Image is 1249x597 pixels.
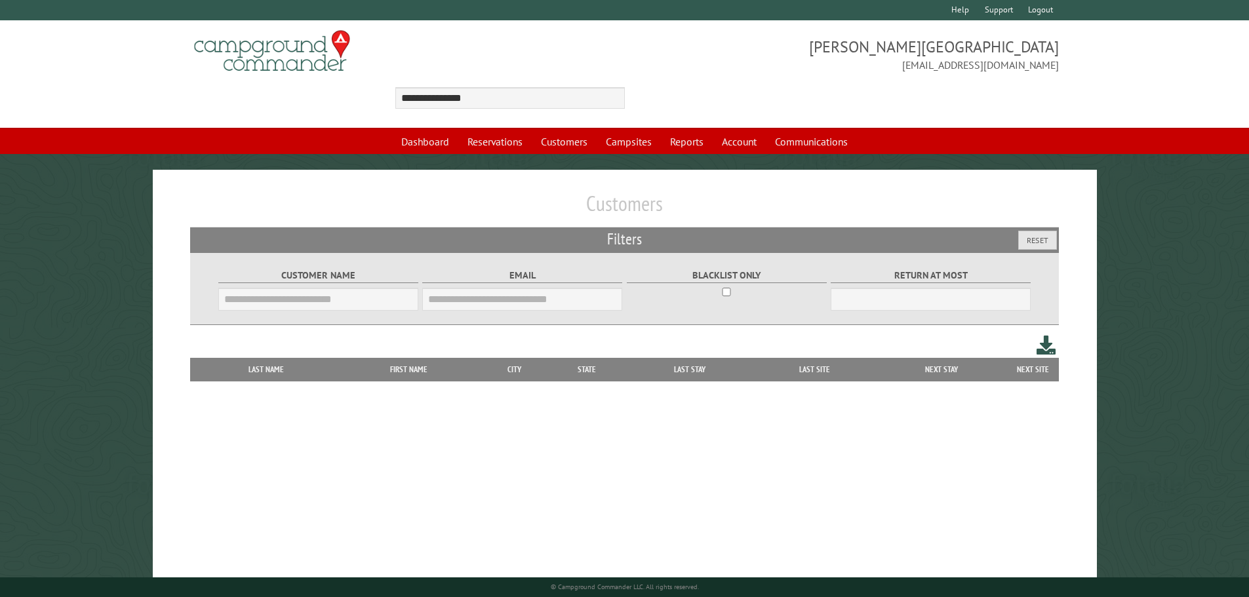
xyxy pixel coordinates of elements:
th: Last Name [197,358,336,381]
a: Customers [533,129,595,154]
th: Next Stay [877,358,1007,381]
th: Next Site [1006,358,1059,381]
label: Email [422,268,622,283]
label: Blacklist only [627,268,827,283]
a: Campsites [598,129,660,154]
th: City [482,358,547,381]
h1: Customers [190,191,1060,227]
th: State [547,358,627,381]
a: Reservations [460,129,530,154]
img: Campground Commander [190,26,354,77]
th: Last Stay [627,358,753,381]
a: Download this customer list (.csv) [1037,333,1056,357]
small: © Campground Commander LLC. All rights reserved. [551,583,699,591]
h2: Filters [190,227,1060,252]
label: Customer Name [218,268,418,283]
th: First Name [336,358,482,381]
span: [PERSON_NAME][GEOGRAPHIC_DATA] [EMAIL_ADDRESS][DOMAIN_NAME] [625,36,1060,73]
a: Account [714,129,764,154]
a: Reports [662,129,711,154]
a: Communications [767,129,856,154]
a: Dashboard [393,129,457,154]
th: Last Site [753,358,876,381]
label: Return at most [831,268,1031,283]
button: Reset [1018,231,1057,250]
